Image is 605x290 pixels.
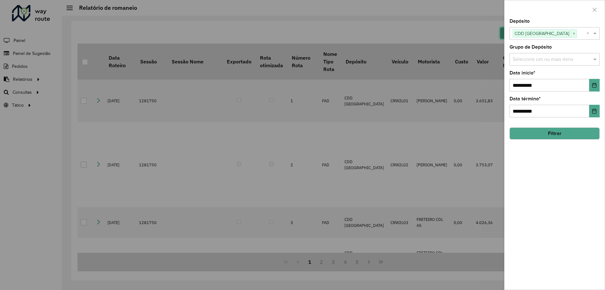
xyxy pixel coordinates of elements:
[586,30,592,37] span: Clear all
[510,127,600,139] button: Filtrar
[589,79,600,92] button: Choose Date
[510,17,530,25] label: Depósito
[571,30,577,38] span: ×
[510,43,552,51] label: Grupo de Depósito
[510,95,541,103] label: Data término
[513,30,571,37] span: CDD [GEOGRAPHIC_DATA]
[510,69,535,77] label: Data início
[589,105,600,117] button: Choose Date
